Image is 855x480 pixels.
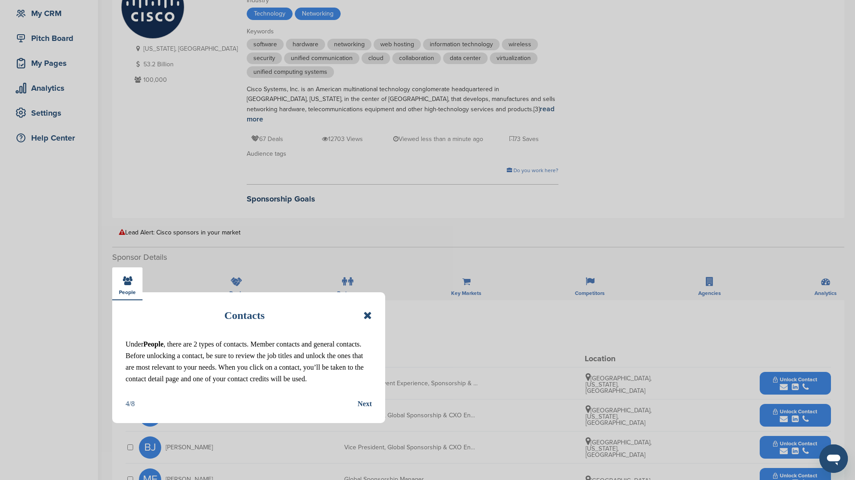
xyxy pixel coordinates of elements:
iframe: Button to launch messaging window [819,444,848,473]
p: Under , there are 2 types of contacts. Member contacts and general contacts. Before unlocking a c... [126,339,372,385]
b: People [143,340,163,348]
h1: Contacts [224,306,265,325]
div: 4/8 [126,398,134,410]
button: Next [358,398,372,410]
